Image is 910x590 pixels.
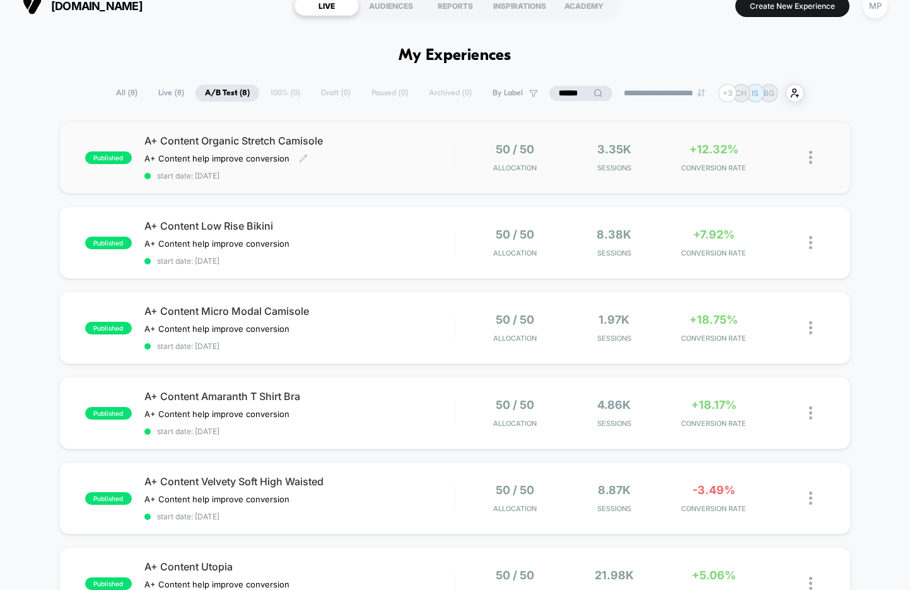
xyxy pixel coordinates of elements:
[667,249,761,257] span: CONVERSION RATE
[597,398,631,411] span: 4.86k
[493,334,537,343] span: Allocation
[85,322,132,334] span: published
[568,249,661,257] span: Sessions
[691,398,737,411] span: +18.17%
[85,577,132,590] span: published
[144,171,455,180] span: start date: [DATE]
[144,390,455,403] span: A+ Content Amaranth T Shirt Bra
[85,492,132,505] span: published
[144,305,455,317] span: A+ Content Micro Modal Camisole
[752,88,759,98] p: IS
[144,427,455,436] span: start date: [DATE]
[493,504,537,513] span: Allocation
[493,163,537,172] span: Allocation
[496,398,534,411] span: 50 / 50
[598,313,629,326] span: 1.97k
[568,163,661,172] span: Sessions
[667,419,761,428] span: CONVERSION RATE
[568,334,661,343] span: Sessions
[809,406,812,420] img: close
[144,560,455,573] span: A+ Content Utopia
[597,143,631,156] span: 3.35k
[85,151,132,164] span: published
[144,256,455,266] span: start date: [DATE]
[809,577,812,590] img: close
[809,236,812,249] img: close
[718,84,737,102] div: + 3
[496,228,534,241] span: 50 / 50
[144,494,289,504] span: A+ Content help improve conversion
[667,334,761,343] span: CONVERSION RATE
[399,47,511,65] h1: My Experiences
[597,228,631,241] span: 8.38k
[689,143,738,156] span: +12.32%
[693,228,735,241] span: +7.92%
[809,492,812,505] img: close
[493,249,537,257] span: Allocation
[764,88,774,98] p: BG
[496,569,534,582] span: 50 / 50
[568,419,661,428] span: Sessions
[144,220,455,232] span: A+ Content Low Rise Bikini
[496,483,534,497] span: 50 / 50
[144,153,289,163] span: A+ Content help improve conversion
[144,324,289,334] span: A+ Content help improve conversion
[195,85,259,102] span: A/B Test ( 8 )
[697,89,705,97] img: end
[144,341,455,351] span: start date: [DATE]
[144,475,455,488] span: A+ Content Velvety Soft High Waisted
[496,143,534,156] span: 50 / 50
[595,569,634,582] span: 21.98k
[809,151,812,164] img: close
[735,88,747,98] p: CH
[692,569,736,582] span: +5.06%
[689,313,738,326] span: +18.75%
[568,504,661,513] span: Sessions
[85,237,132,249] span: published
[667,504,761,513] span: CONVERSION RATE
[144,512,455,521] span: start date: [DATE]
[809,321,812,334] img: close
[144,239,289,249] span: A+ Content help improve conversion
[144,134,455,147] span: A+ Content Organic Stretch Camisole
[85,407,132,420] span: published
[598,483,631,497] span: 8.87k
[692,483,735,497] span: -3.49%
[493,88,523,98] span: By Label
[107,85,147,102] span: All ( 8 )
[496,313,534,326] span: 50 / 50
[493,419,537,428] span: Allocation
[149,85,194,102] span: Live ( 8 )
[144,409,289,419] span: A+ Content help improve conversion
[667,163,761,172] span: CONVERSION RATE
[144,579,289,589] span: A+ Content help improve conversion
